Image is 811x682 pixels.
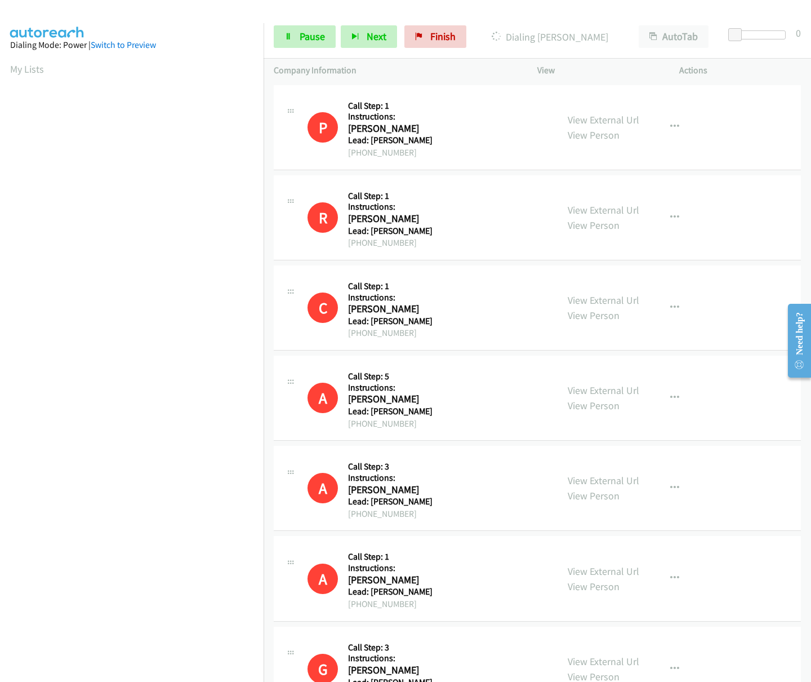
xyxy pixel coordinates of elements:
[348,653,455,664] h5: Instructions:
[568,309,620,322] a: View Person
[341,25,397,48] button: Next
[348,135,455,146] h5: Lead: [PERSON_NAME]
[348,496,455,507] h5: Lead: [PERSON_NAME]
[348,225,455,237] h5: Lead: [PERSON_NAME]
[568,474,639,487] a: View External Url
[568,489,620,502] a: View Person
[348,382,455,393] h5: Instructions:
[568,580,620,593] a: View Person
[308,564,338,594] h1: A
[348,461,455,472] h5: Call Step: 3
[348,303,455,316] h2: [PERSON_NAME]
[308,202,338,233] div: This number is on the do not call list
[348,417,455,431] div: [PHONE_NUMBER]
[348,111,455,122] h5: Instructions:
[639,25,708,48] button: AutoTab
[348,146,455,160] div: [PHONE_NUMBER]
[348,551,455,563] h5: Call Step: 1
[10,38,253,52] div: Dialing Mode: Power |
[348,281,455,292] h5: Call Step: 1
[348,393,455,406] h2: [PERSON_NAME]
[10,63,44,76] a: My Lists
[348,664,455,677] h2: [PERSON_NAME]
[300,30,325,43] span: Pause
[274,64,517,77] p: Company Information
[734,30,786,39] div: Delay between calls (in seconds)
[308,293,338,323] h1: C
[367,30,386,43] span: Next
[348,507,455,521] div: [PHONE_NUMBER]
[537,64,659,77] p: View
[308,473,338,503] div: This number is on the do not call list
[348,371,455,382] h5: Call Step: 5
[348,642,455,653] h5: Call Step: 3
[568,565,639,578] a: View External Url
[482,29,618,45] p: Dialing [PERSON_NAME]
[430,30,456,43] span: Finish
[348,574,455,587] h2: [PERSON_NAME]
[679,64,801,77] p: Actions
[91,39,156,50] a: Switch to Preview
[404,25,466,48] a: Finish
[308,383,338,413] div: This number is on the do not call list
[568,655,639,668] a: View External Url
[348,597,455,611] div: [PHONE_NUMBER]
[348,586,455,597] h5: Lead: [PERSON_NAME]
[308,383,338,413] h1: A
[568,203,639,216] a: View External Url
[308,112,338,143] div: This number is on the do not call list
[348,201,455,212] h5: Instructions:
[568,113,639,126] a: View External Url
[348,472,455,484] h5: Instructions:
[348,292,455,303] h5: Instructions:
[348,191,455,202] h5: Call Step: 1
[348,563,455,574] h5: Instructions:
[348,326,455,340] div: [PHONE_NUMBER]
[348,484,455,497] h2: [PERSON_NAME]
[348,406,455,417] h5: Lead: [PERSON_NAME]
[796,25,801,41] div: 0
[348,122,455,135] h2: [PERSON_NAME]
[348,212,455,225] h2: [PERSON_NAME]
[308,293,338,323] div: This number is on the do not call list
[274,25,336,48] a: Pause
[308,202,338,233] h1: R
[568,399,620,412] a: View Person
[348,236,455,250] div: [PHONE_NUMBER]
[348,316,455,327] h5: Lead: [PERSON_NAME]
[778,296,811,386] iframe: Resource Center
[308,112,338,143] h1: P
[308,473,338,503] h1: A
[568,294,639,307] a: View External Url
[568,384,639,397] a: View External Url
[10,87,264,622] iframe: Dialpad
[308,564,338,594] div: This number is on the do not call list
[568,129,620,141] a: View Person
[568,219,620,232] a: View Person
[348,100,455,112] h5: Call Step: 1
